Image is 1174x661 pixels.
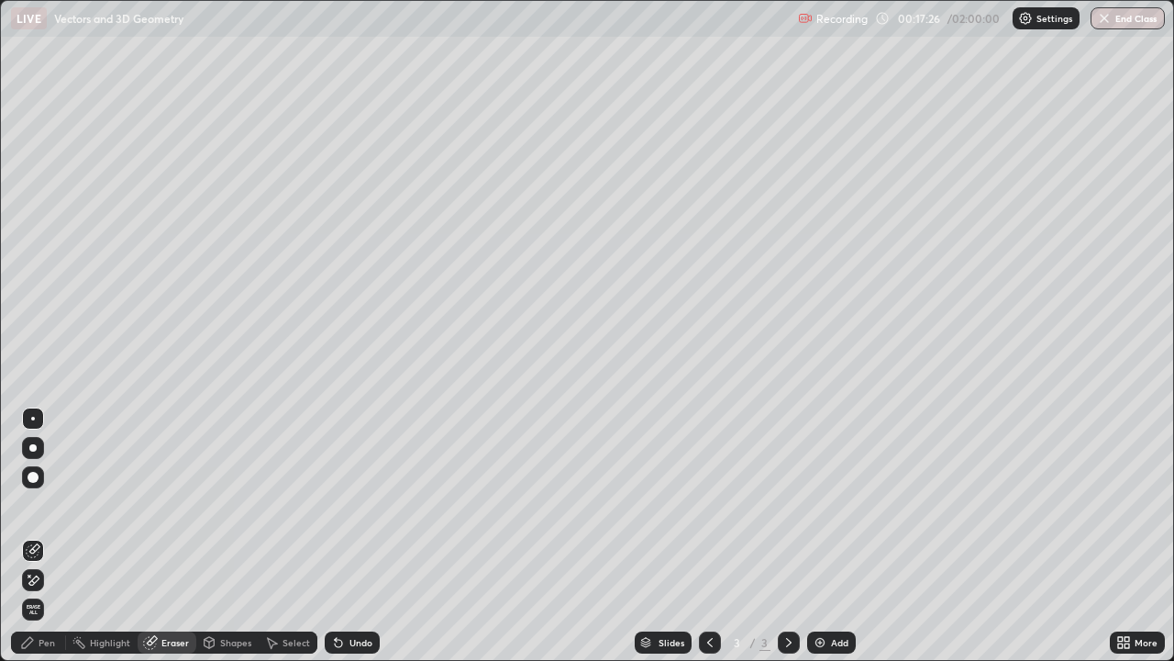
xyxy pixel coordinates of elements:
div: 3 [759,634,770,651]
div: Shapes [220,638,251,647]
img: end-class-cross [1097,11,1112,26]
div: Slides [659,638,684,647]
div: Add [831,638,848,647]
span: Erase all [23,604,43,615]
div: More [1135,638,1157,647]
div: Select [282,638,310,647]
button: End Class [1091,7,1165,29]
div: Highlight [90,638,130,647]
p: Settings [1036,14,1072,23]
p: Vectors and 3D Geometry [54,11,183,26]
p: LIVE [17,11,41,26]
div: Pen [39,638,55,647]
img: class-settings-icons [1018,11,1033,26]
div: / [750,637,756,648]
p: Recording [816,12,868,26]
img: add-slide-button [813,635,827,650]
div: 3 [728,637,747,648]
img: recording.375f2c34.svg [798,11,813,26]
div: Undo [349,638,372,647]
div: Eraser [161,638,189,647]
